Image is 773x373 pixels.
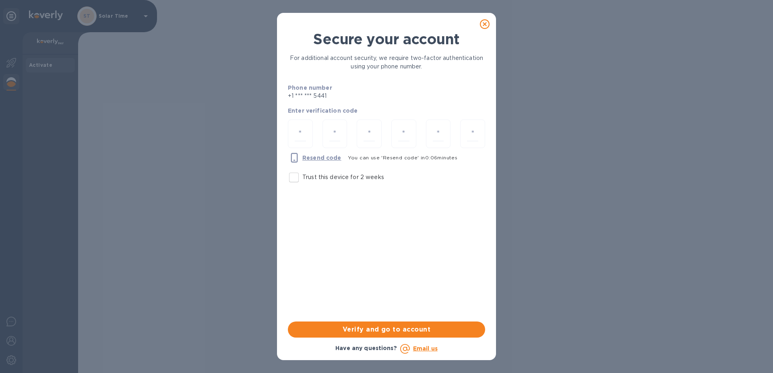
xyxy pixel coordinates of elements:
span: Verify and go to account [294,325,479,334]
u: Resend code [302,155,341,161]
a: Email us [413,345,438,352]
span: You can use 'Resend code' in 0 : 06 minutes [348,155,458,161]
button: Verify and go to account [288,321,485,338]
b: Have any questions? [335,345,397,351]
p: Trust this device for 2 weeks [302,173,384,181]
p: For additional account security, we require two-factor authentication using your phone number. [288,54,485,71]
p: Enter verification code [288,107,485,115]
b: Phone number [288,84,332,91]
h1: Secure your account [288,31,485,47]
